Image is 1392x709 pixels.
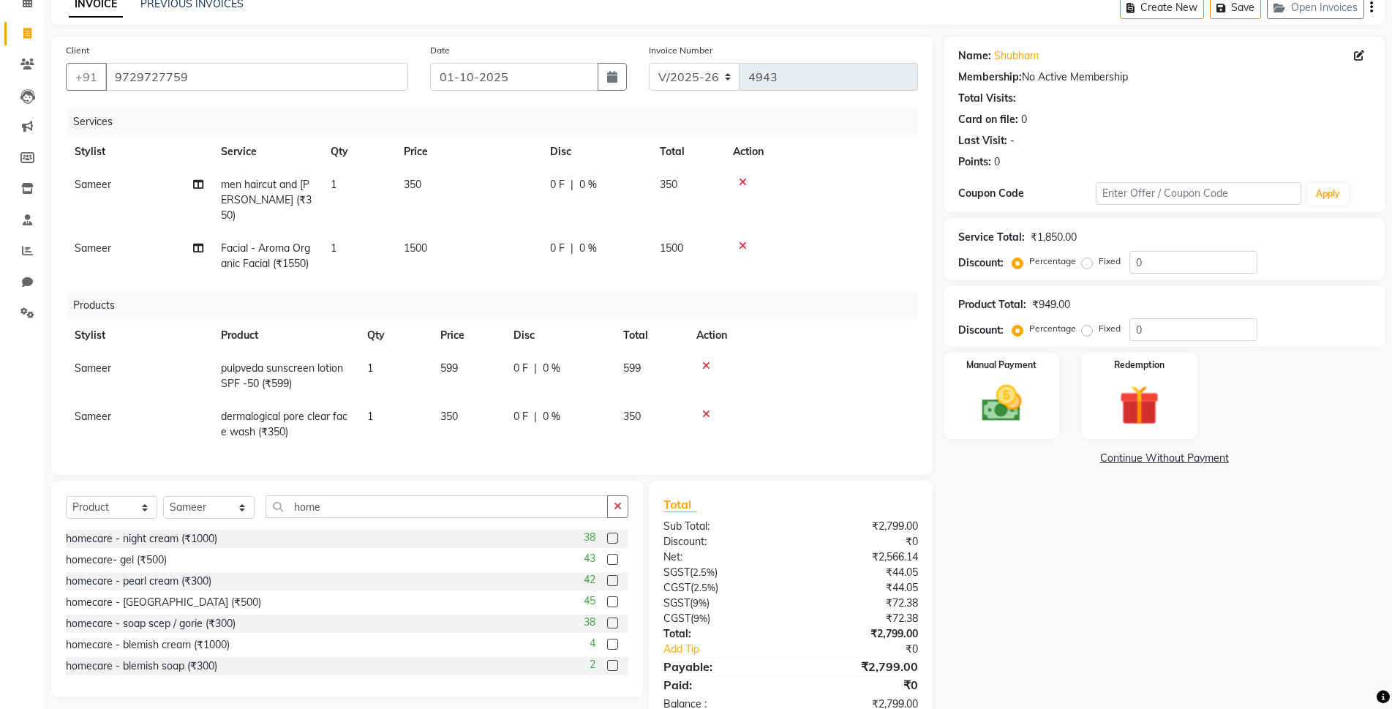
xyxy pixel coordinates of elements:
[367,410,373,423] span: 1
[958,255,1004,271] div: Discount:
[663,612,691,625] span: CGST
[958,323,1004,338] div: Discount:
[105,63,408,91] input: Search by Name/Mobile/Email/Code
[322,135,395,168] th: Qty
[652,580,791,596] div: ( )
[791,596,929,611] div: ₹72.38
[67,292,929,319] div: Products
[1114,359,1165,372] label: Redemption
[958,154,991,170] div: Points:
[221,410,347,438] span: dermalogical pore clear face wash (₹350)
[1029,255,1076,268] label: Percentage
[660,241,683,255] span: 1500
[66,552,167,568] div: homecare- gel (₹500)
[791,565,929,580] div: ₹44.05
[75,361,111,375] span: Sameer
[584,530,595,545] span: 38
[358,319,432,352] th: Qty
[693,612,707,624] span: 9%
[693,597,707,609] span: 9%
[958,112,1018,127] div: Card on file:
[652,611,791,626] div: ( )
[652,519,791,534] div: Sub Total:
[590,636,595,651] span: 4
[663,581,691,594] span: CGST
[994,48,1039,64] a: Shubham
[969,380,1034,427] img: _cash.svg
[791,626,929,642] div: ₹2,799.00
[1032,297,1070,312] div: ₹949.00
[550,241,565,256] span: 0 F
[66,44,89,57] label: Client
[513,409,528,424] span: 0 F
[534,361,537,376] span: |
[66,595,261,610] div: homecare - [GEOGRAPHIC_DATA] (₹500)
[579,177,597,192] span: 0 %
[66,574,211,589] div: homecare - pearl cream (₹300)
[724,135,918,168] th: Action
[331,178,336,191] span: 1
[623,410,641,423] span: 350
[1010,133,1015,149] div: -
[550,177,565,192] span: 0 F
[994,154,1000,170] div: 0
[505,319,614,352] th: Disc
[693,566,715,578] span: 2.5%
[221,361,343,390] span: pulpveda sunscreen lotion SPF -50 (₹599)
[791,549,929,565] div: ₹2,566.14
[1307,183,1349,205] button: Apply
[791,658,929,675] div: ₹2,799.00
[212,135,322,168] th: Service
[66,531,217,547] div: homecare - night cream (₹1000)
[395,135,541,168] th: Price
[75,178,111,191] span: Sameer
[432,319,505,352] th: Price
[958,70,1370,85] div: No Active Membership
[791,519,929,534] div: ₹2,799.00
[652,676,791,694] div: Paid:
[1096,182,1301,205] input: Enter Offer / Coupon Code
[791,534,929,549] div: ₹0
[652,658,791,675] div: Payable:
[958,70,1022,85] div: Membership:
[958,230,1025,245] div: Service Total:
[404,178,421,191] span: 350
[571,241,573,256] span: |
[652,596,791,611] div: ( )
[66,616,236,631] div: homecare - soap scep / gorie (₹300)
[67,108,929,135] div: Services
[652,642,814,657] a: Add Tip
[543,361,560,376] span: 0 %
[579,241,597,256] span: 0 %
[649,44,712,57] label: Invoice Number
[66,135,212,168] th: Stylist
[75,241,111,255] span: Sameer
[947,451,1382,466] a: Continue Without Payment
[430,44,450,57] label: Date
[75,410,111,423] span: Sameer
[652,534,791,549] div: Discount:
[663,596,690,609] span: SGST
[266,495,608,518] input: Search or Scan
[652,549,791,565] div: Net:
[584,593,595,609] span: 45
[440,361,458,375] span: 599
[590,657,595,672] span: 2
[221,241,310,270] span: Facial - Aroma Organic Facial (₹1550)
[791,676,929,694] div: ₹0
[66,659,217,674] div: homecare - blemish soap (₹300)
[331,241,336,255] span: 1
[541,135,651,168] th: Disc
[958,133,1007,149] div: Last Visit:
[66,63,107,91] button: +91
[614,319,688,352] th: Total
[663,566,690,579] span: SGST
[791,611,929,626] div: ₹72.38
[688,319,918,352] th: Action
[813,642,929,657] div: ₹0
[584,572,595,588] span: 42
[513,361,528,376] span: 0 F
[660,178,677,191] span: 350
[791,580,929,596] div: ₹44.05
[958,297,1026,312] div: Product Total:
